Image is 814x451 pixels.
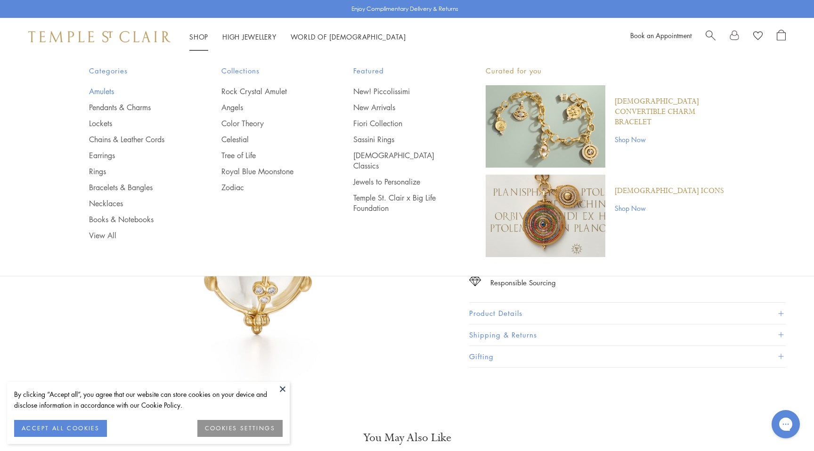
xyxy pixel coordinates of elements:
p: Enjoy Complimentary Delivery & Returns [351,4,458,14]
a: [DEMOGRAPHIC_DATA] Icons [615,186,724,196]
button: Gifting [469,346,786,367]
a: Bracelets & Bangles [89,182,184,193]
a: Necklaces [89,198,184,209]
img: Temple St. Clair [28,31,171,42]
a: Temple St. Clair x Big Life Foundation [353,193,448,213]
a: [DEMOGRAPHIC_DATA] Convertible Charm Bracelet [615,97,725,128]
a: Royal Blue Moonstone [221,166,316,177]
a: Rock Crystal Amulet [221,86,316,97]
a: [DEMOGRAPHIC_DATA] Classics [353,150,448,171]
a: Zodiac [221,182,316,193]
a: Angels [221,102,316,113]
a: Color Theory [221,118,316,129]
div: Responsible Sourcing [490,277,556,289]
p: Curated for you [486,65,725,77]
button: Product Details [469,303,786,324]
a: High JewelleryHigh Jewellery [222,32,277,41]
a: View All [89,230,184,241]
a: Open Shopping Bag [777,30,786,44]
a: Celestial [221,134,316,145]
span: Featured [353,65,448,77]
a: World of [DEMOGRAPHIC_DATA]World of [DEMOGRAPHIC_DATA] [291,32,406,41]
a: Tree of Life [221,150,316,161]
a: Lockets [89,118,184,129]
a: Earrings [89,150,184,161]
div: By clicking “Accept all”, you agree that our website can store cookies on your device and disclos... [14,389,283,411]
h3: You May Also Like [38,430,776,445]
a: Search [706,30,716,44]
a: Pendants & Charms [89,102,184,113]
span: Categories [89,65,184,77]
a: Fiori Collection [353,118,448,129]
a: Sassini Rings [353,134,448,145]
a: New Arrivals [353,102,448,113]
img: icon_sourcing.svg [469,277,481,286]
button: COOKIES SETTINGS [197,420,283,437]
button: Shipping & Returns [469,324,786,346]
iframe: Gorgias live chat messenger [767,407,805,442]
a: Rings [89,166,184,177]
a: Shop Now [615,134,725,145]
a: Book an Appointment [630,31,692,40]
a: New! Piccolissimi [353,86,448,97]
a: Chains & Leather Cords [89,134,184,145]
a: Shop Now [615,203,724,213]
a: Amulets [89,86,184,97]
a: Books & Notebooks [89,214,184,225]
a: View Wishlist [753,30,763,44]
nav: Main navigation [189,31,406,43]
span: Collections [221,65,316,77]
a: Jewels to Personalize [353,177,448,187]
a: ShopShop [189,32,208,41]
button: ACCEPT ALL COOKIES [14,420,107,437]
